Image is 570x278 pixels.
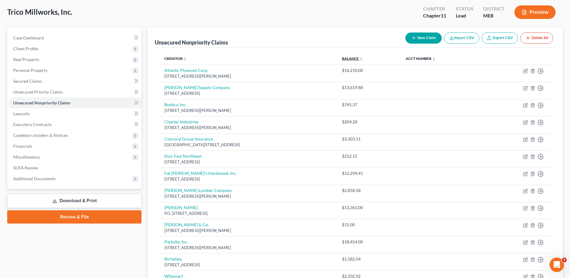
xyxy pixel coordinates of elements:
div: [STREET_ADDRESS][PERSON_NAME] [164,125,332,131]
div: $13,361.00 [342,205,396,211]
a: Unsecured Nonpriority Claims [8,97,142,108]
div: $212.15 [342,153,396,159]
a: [PERSON_NAME] Lumber Company [164,188,232,193]
a: Unsecured Priority Claims [8,87,142,97]
div: [STREET_ADDRESS][PERSON_NAME] [164,73,332,79]
a: Creditor unfold_more [164,56,187,61]
span: Unsecured Priority Claims [13,89,63,94]
span: Additional Documents [13,176,56,181]
span: 3 [562,258,567,262]
a: Richelieu [164,256,182,261]
a: Download & Print [7,194,142,208]
button: Preview [514,5,556,19]
div: [STREET_ADDRESS][PERSON_NAME] [164,228,332,233]
div: [STREET_ADDRESS] [164,91,332,96]
a: Charter Industries [164,119,199,124]
a: SOFA Review [8,162,142,173]
div: $3,303.11 [342,136,396,142]
div: $12,294.41 [342,170,396,176]
div: $204.28 [342,119,396,125]
button: Import CSV [444,32,479,44]
div: MEB [483,12,505,19]
span: Real Property [13,57,39,62]
div: Lead [456,12,474,19]
a: Review & File [7,210,142,224]
a: Export CSV [482,32,518,44]
span: Unsecured Nonpriority Claims [13,100,70,105]
span: Codebtors Insiders & Notices [13,133,68,138]
div: [STREET_ADDRESS][PERSON_NAME] [164,245,332,251]
a: Executory Contracts [8,119,142,130]
div: District [483,5,505,12]
div: $15.00 [342,222,396,228]
div: $745.37 [342,102,396,108]
div: Chapter [423,5,446,12]
span: Lawsuits [13,111,29,116]
a: Duo-Fast Northeast [164,153,202,159]
a: [PERSON_NAME] Supply Company [164,85,230,90]
span: Client Profile [13,46,38,51]
div: [STREET_ADDRESS] [164,176,332,182]
div: $13,619.88 [342,85,396,91]
a: Case Dashboard [8,32,142,43]
span: Case Dashboard [13,35,44,40]
div: [STREET_ADDRESS][PERSON_NAME] [164,193,332,199]
a: Boshco, Inc. [164,102,187,107]
a: Parksite, Inc. [164,239,188,244]
div: [STREET_ADDRESS][PERSON_NAME] [164,108,332,113]
div: [GEOGRAPHIC_DATA][STREET_ADDRESS] [164,142,332,148]
a: Concord Group Insurance [164,136,213,141]
div: Chapter [423,12,446,19]
span: Financials [13,144,32,149]
div: $16,210.00 [342,67,396,73]
div: [STREET_ADDRESS] [164,159,332,165]
a: [PERSON_NAME] [164,205,198,210]
div: $2,858.58 [342,187,396,193]
span: 11 [441,13,446,18]
a: Atlantic Plywood Corp. [164,68,208,73]
div: Status [456,5,474,12]
i: unfold_more [359,57,363,61]
a: Fat [PERSON_NAME]'s Hardwood, Inc. [164,171,237,176]
button: New Claim [405,32,442,44]
a: [PERSON_NAME] & Co. [164,222,209,227]
iframe: Intercom live chat [550,258,564,272]
a: Acct Number unfold_more [406,56,436,61]
span: SOFA Review [13,165,38,170]
a: Lawsuits [8,108,142,119]
span: Personal Property [13,68,47,73]
button: Delete All [520,32,553,44]
div: P.O. [STREET_ADDRESS] [164,211,332,216]
a: Secured Claims [8,76,142,87]
span: Miscellaneous [13,154,40,159]
a: Balance unfold_more [342,56,363,61]
i: unfold_more [432,57,436,61]
div: $1,582.54 [342,256,396,262]
i: unfold_more [183,57,187,61]
div: [STREET_ADDRESS] [164,262,332,268]
div: $18,454.00 [342,239,396,245]
span: Trico Millworks, Inc. [7,8,72,16]
span: Executory Contracts [13,122,52,127]
span: Secured Claims [13,79,42,84]
div: Unsecured Nonpriority Claims [155,39,228,46]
